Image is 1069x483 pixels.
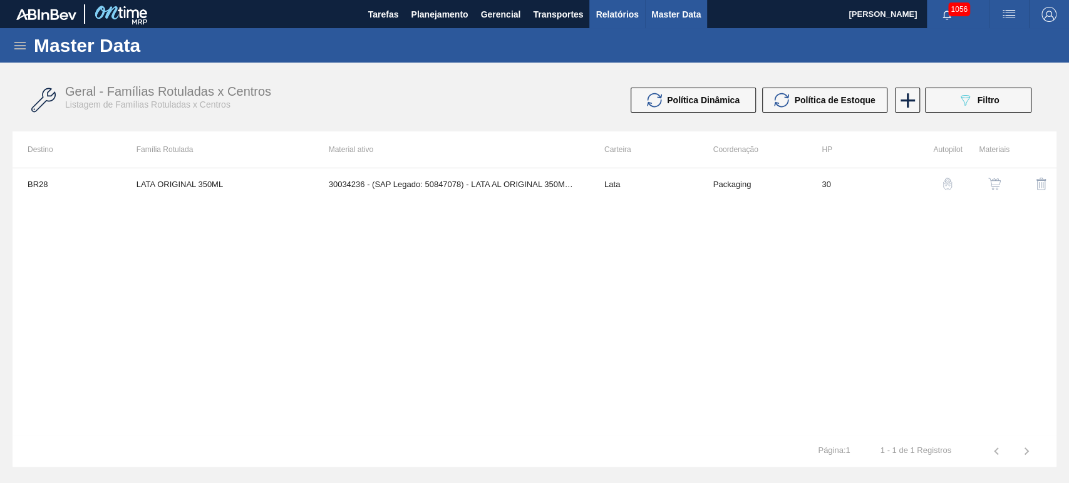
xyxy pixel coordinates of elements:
[948,3,970,16] span: 1056
[631,88,762,113] div: Atualizar Política Dinâmica
[651,7,701,22] span: Master Data
[803,435,865,455] td: Página : 1
[1001,7,1016,22] img: userActions
[121,131,314,168] th: Família Rotulada
[922,169,963,199] div: Configuração Auto Pilot
[596,7,638,22] span: Relatórios
[314,168,589,200] td: 30034236 - (SAP Legado: 50847078) - LATA AL ORIGINAL 350ML BRILHO
[978,95,999,105] span: Filtro
[1041,7,1056,22] img: Logout
[979,169,1010,199] button: shopping-cart-icon
[925,88,1031,113] button: Filtro
[589,131,698,168] th: Carteira
[762,88,894,113] div: Atualizar Política de Estoque em Massa
[807,168,916,200] td: 30
[34,38,256,53] h1: Master Data
[65,84,271,98] span: Geral - Famílias Rotuladas x Centros
[368,7,399,22] span: Tarefas
[121,168,314,200] td: LATA ORIGINAL 350ML
[941,178,954,190] img: auto-pilot-icon
[969,169,1010,199] div: Ver Materiais
[481,7,521,22] span: Gerencial
[533,7,583,22] span: Transportes
[916,131,963,168] th: Autopilot
[314,131,589,168] th: Material ativo
[16,9,76,20] img: TNhmsLtSVTkK8tSr43FrP2fwEKptu5GPRR3wAAAABJRU5ErkJggg==
[698,168,807,200] td: Packaging
[762,88,887,113] button: Política de Estoque
[631,88,756,113] button: Política Dinâmica
[988,178,1001,190] img: shopping-cart-icon
[865,435,966,455] td: 1 - 1 de 1 Registros
[13,131,121,168] th: Destino
[667,95,740,105] span: Política Dinâmica
[589,168,698,200] td: Lata
[927,6,967,23] button: Notificações
[1026,169,1056,199] button: delete-icon
[13,168,121,200] td: BR28
[65,99,230,109] span: Listagem de Famílias Rotuladas x Centros
[1016,169,1056,199] div: Excluir Família Rotulada X Centro
[794,95,875,105] span: Política de Estoque
[919,88,1038,113] div: Filtrar Família Rotulada x Centro
[411,7,468,22] span: Planejamento
[963,131,1010,168] th: Materiais
[807,131,916,168] th: HP
[698,131,807,168] th: Coordenação
[1034,176,1049,191] img: delete-icon
[894,88,919,113] div: Nova Família Rotulada x Centro
[932,169,963,199] button: auto-pilot-icon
